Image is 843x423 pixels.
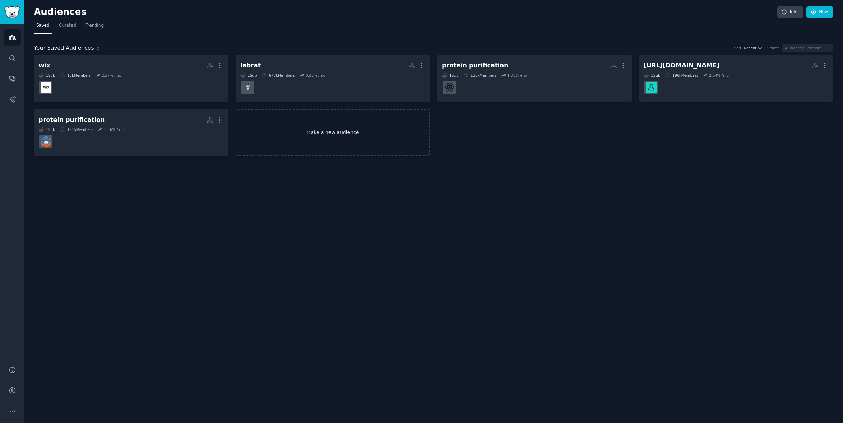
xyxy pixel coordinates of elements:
a: wix1Sub15kMembers2.37% /moWIX [34,55,228,102]
button: Recent [744,46,763,50]
div: [URL][DOMAIN_NAME] [644,61,719,70]
span: Trending [86,22,104,29]
span: Your Saved Audiences [34,44,94,52]
h2: Audiences [34,7,777,18]
img: ChemicalEngineering [41,136,51,147]
div: wix [39,61,50,70]
div: 1 Sub [39,127,55,132]
div: 2.54 % /mo [709,73,729,78]
div: 196k Members [665,73,698,78]
div: Sort [734,46,742,50]
a: Info [777,6,803,18]
div: 2.37 % /mo [102,73,121,78]
span: Recent [744,46,756,50]
a: [URL][DOMAIN_NAME]1Sub196kMembers2.54% /mobiotech [639,55,833,102]
a: Saved [34,20,52,34]
img: WIX [41,82,51,93]
div: 15k Members [60,73,91,78]
a: protein purification1Sub136kMembers1.35% /moBiochemistry [437,55,632,102]
div: 1 Sub [442,73,459,78]
img: labrats [242,82,253,93]
a: New [806,6,833,18]
a: protein purification1Sub121kMembers1.36% /moChemicalEngineering [34,109,228,156]
div: 121k Members [60,127,93,132]
div: protein purification [442,61,508,70]
div: 0.37 % /mo [306,73,325,78]
div: Search [767,46,780,50]
div: 136k Members [463,73,497,78]
img: biotech [646,82,657,93]
span: 5 [96,45,100,51]
div: labrat [240,61,261,70]
a: Trending [83,20,106,34]
div: 1.35 % /mo [507,73,527,78]
div: 677k Members [262,73,295,78]
a: labrat1Sub677kMembers0.37% /molabrats [236,55,430,102]
img: GummySearch logo [4,6,20,18]
span: Saved [36,22,49,29]
span: Curated [59,22,76,29]
div: 1 Sub [644,73,660,78]
div: protein purification [39,116,105,124]
div: 1.36 % /mo [104,127,124,132]
a: Make a new audience [236,109,430,156]
img: Biochemistry [444,82,455,93]
div: 1 Sub [39,73,55,78]
input: Audience/Subreddit [782,44,833,52]
a: Curated [57,20,78,34]
div: 1 Sub [240,73,257,78]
